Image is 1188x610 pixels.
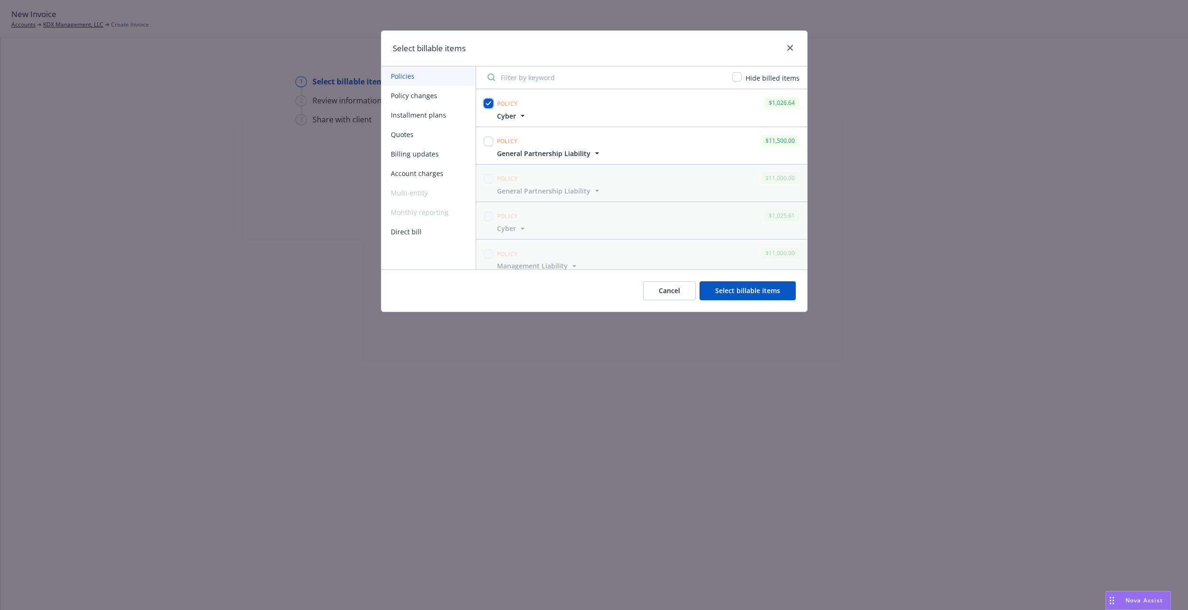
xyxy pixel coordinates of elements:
[497,186,590,196] span: General Partnership Liability
[497,212,518,220] span: Policy
[761,172,800,184] div: $11,000.00
[764,97,800,109] div: $1,026.64
[497,111,527,121] button: Cyber
[761,135,800,147] div: $11,500.00
[497,223,527,233] button: Cyber
[497,186,602,196] button: General Partnership Liability
[381,183,476,203] span: Multi-entity
[746,74,800,83] span: Hide billed items
[482,68,727,87] input: Filter by keyword
[497,148,590,158] span: General Partnership Liability
[497,250,518,258] span: Policy
[381,105,476,125] button: Installment plans
[476,240,807,277] span: Policy$11,000.00Management Liability
[764,210,800,222] div: $1,025.61
[381,203,476,222] span: Monthly reporting
[784,42,796,54] a: close
[1106,592,1118,610] div: Drag to move
[381,86,476,105] button: Policy changes
[497,148,602,158] button: General Partnership Liability
[761,247,800,259] div: $11,000.00
[1125,596,1163,604] span: Nova Assist
[497,111,516,121] span: Cyber
[476,165,807,202] span: Policy$11,000.00General Partnership Liability
[381,144,476,164] button: Billing updates
[476,202,807,239] span: Policy$1,025.61Cyber
[1105,591,1171,610] button: Nova Assist
[381,125,476,144] button: Quotes
[497,223,516,233] span: Cyber
[381,66,476,86] button: Policies
[381,222,476,241] button: Direct bill
[497,261,568,271] span: Management Liability
[643,281,696,300] button: Cancel
[381,164,476,183] button: Account charges
[497,175,518,183] span: Policy
[393,42,466,55] h1: Select billable items
[497,261,579,271] button: Management Liability
[497,100,518,108] span: Policy
[497,137,518,145] span: Policy
[700,281,796,300] button: Select billable items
